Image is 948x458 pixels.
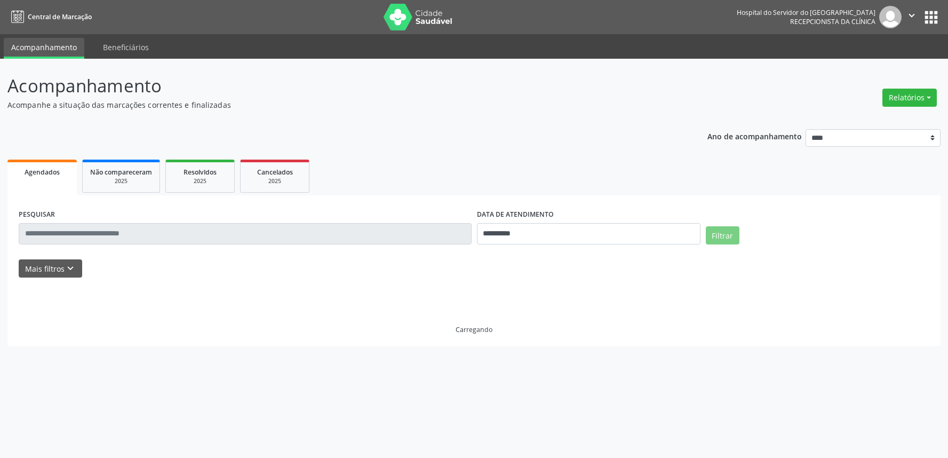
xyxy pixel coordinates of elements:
[707,129,802,143] p: Ano de acompanhamento
[922,8,941,27] button: apps
[906,10,918,21] i: 
[456,325,492,334] div: Carregando
[902,6,922,28] button: 
[7,8,92,26] a: Central de Marcação
[7,99,660,110] p: Acompanhe a situação das marcações correntes e finalizadas
[19,259,82,278] button: Mais filtroskeyboard_arrow_down
[19,207,55,223] label: PESQUISAR
[248,177,301,185] div: 2025
[7,73,660,99] p: Acompanhamento
[477,207,554,223] label: DATA DE ATENDIMENTO
[184,168,217,177] span: Resolvidos
[90,168,152,177] span: Não compareceram
[95,38,156,57] a: Beneficiários
[737,8,875,17] div: Hospital do Servidor do [GEOGRAPHIC_DATA]
[28,12,92,21] span: Central de Marcação
[90,177,152,185] div: 2025
[882,89,937,107] button: Relatórios
[173,177,227,185] div: 2025
[790,17,875,26] span: Recepcionista da clínica
[65,263,76,274] i: keyboard_arrow_down
[706,226,739,244] button: Filtrar
[257,168,293,177] span: Cancelados
[25,168,60,177] span: Agendados
[879,6,902,28] img: img
[4,38,84,59] a: Acompanhamento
